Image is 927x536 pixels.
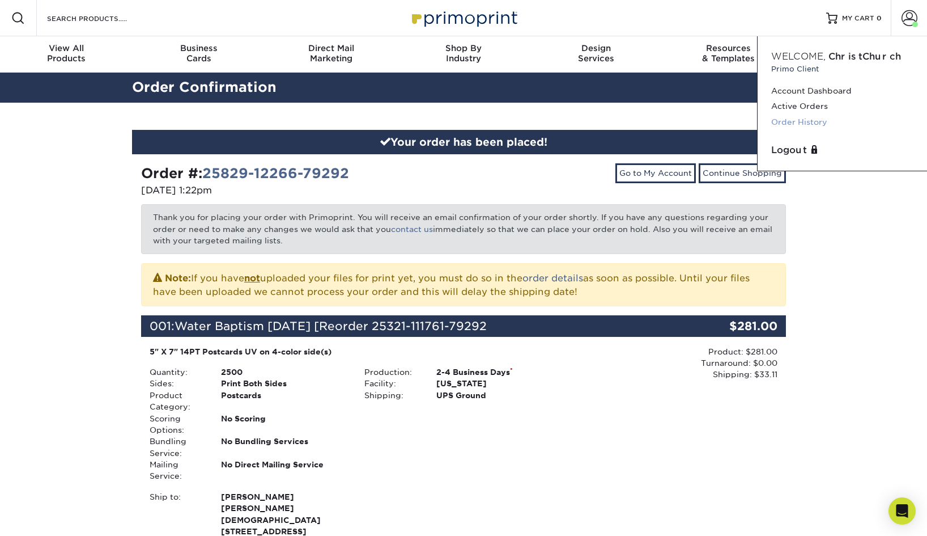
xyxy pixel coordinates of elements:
div: $281.00 [678,315,786,337]
a: Continue Shopping [699,163,786,183]
div: Sides: [141,378,212,389]
span: Direct Mail [265,43,397,53]
a: order details [522,273,583,284]
a: Order History [771,115,913,130]
small: Primo Client [771,64,913,74]
strong: Note: [165,273,191,284]
a: contact us [391,225,433,234]
div: Print Both Sides [212,378,356,389]
b: not [244,273,260,284]
span: Welcome, [771,51,826,62]
a: Active Orders [771,99,913,114]
span: Resources [662,43,795,53]
div: Shipping: [356,390,427,401]
span: Water Baptism [DATE] [Reorder 25321-111761-79292 [175,319,487,333]
div: Cards [133,43,265,64]
span: Shop By [397,43,530,53]
p: Thank you for placing your order with Primoprint. You will receive an email confirmation of your ... [141,204,786,254]
div: & Templates [662,43,795,64]
div: UPS Ground [428,390,571,401]
div: No Bundling Services [212,436,356,459]
a: Go to My Account [615,163,696,183]
a: DesignServices [530,36,662,73]
div: Product Category: [141,390,212,413]
div: 001: [141,315,678,337]
div: Production: [356,366,427,378]
div: Marketing [265,43,397,64]
iframe: Google Customer Reviews [834,505,927,536]
span: MY CART [842,14,874,23]
span: Business [133,43,265,53]
span: [PERSON_NAME] [221,491,347,503]
h2: Order Confirmation [124,77,803,98]
div: Scoring Options: [141,413,212,436]
span: [PERSON_NAME][DEMOGRAPHIC_DATA] [221,503,347,526]
div: 2-4 Business Days [428,366,571,378]
span: ChristChurch [828,51,901,62]
a: Logout [771,144,913,157]
div: No Scoring [212,413,356,436]
div: No Direct Mailing Service [212,459,356,482]
a: Account Dashboard [771,83,913,99]
div: Your order has been placed! [132,130,795,155]
img: Primoprint [407,6,520,30]
p: If you have uploaded your files for print yet, you must do so in the as soon as possible. Until y... [153,271,774,299]
span: 0 [877,14,882,22]
div: [US_STATE] [428,378,571,389]
a: BusinessCards [133,36,265,73]
div: Open Intercom Messenger [888,497,916,525]
div: Services [530,43,662,64]
a: Resources& Templates [662,36,795,73]
div: Industry [397,43,530,64]
div: Quantity: [141,366,212,378]
span: Design [530,43,662,53]
a: Shop ByIndustry [397,36,530,73]
div: Product: $281.00 Turnaround: $0.00 Shipping: $33.11 [571,346,777,381]
div: 2500 [212,366,356,378]
div: Postcards [212,390,356,413]
a: 25829-12266-79292 [202,165,349,182]
div: Bundling Service: [141,436,212,459]
div: Facility: [356,378,427,389]
strong: Order #: [141,165,349,182]
input: SEARCH PRODUCTS..... [46,11,156,25]
div: Mailing Service: [141,459,212,482]
p: [DATE] 1:22pm [141,184,455,197]
div: 5" X 7" 14PT Postcards UV on 4-color side(s) [150,346,563,357]
a: Direct MailMarketing [265,36,397,73]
